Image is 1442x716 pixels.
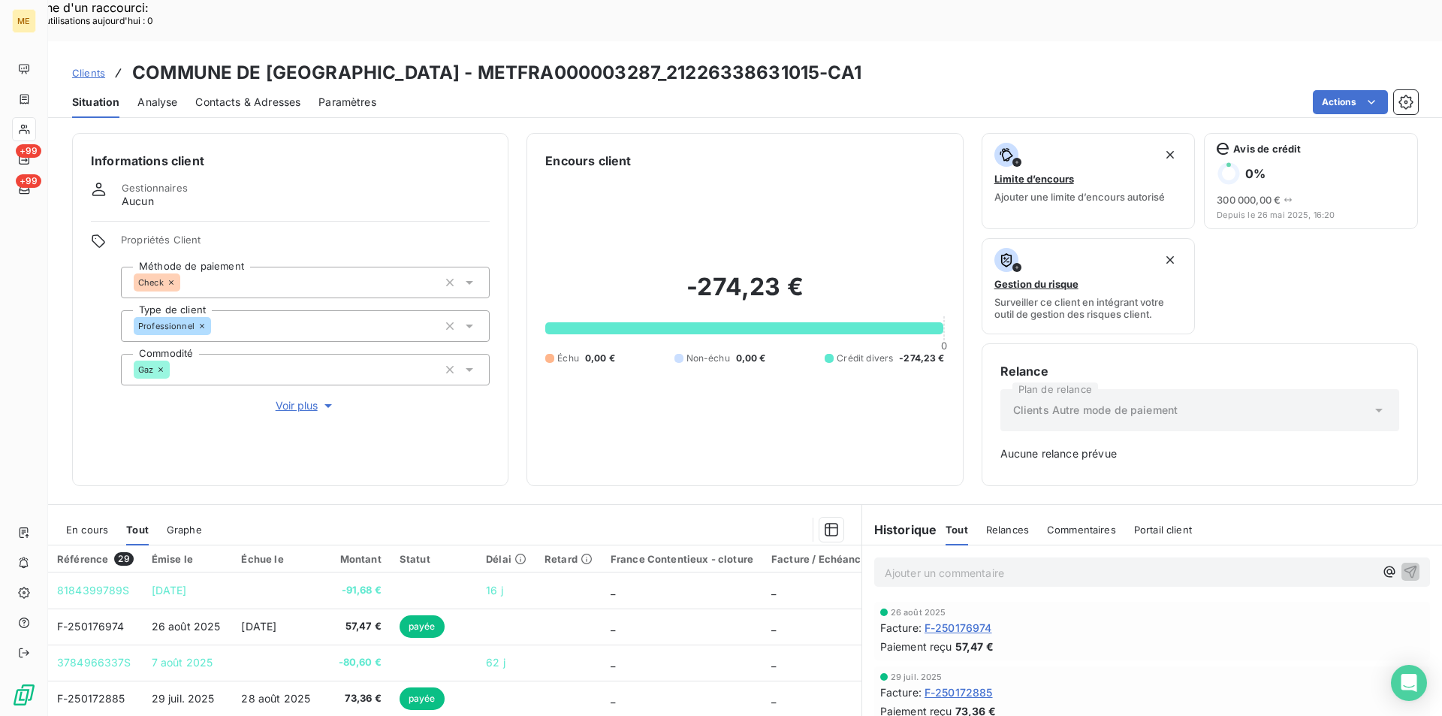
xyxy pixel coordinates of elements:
[12,683,36,707] img: Logo LeanPay
[16,144,41,158] span: +99
[331,691,382,706] span: 73,36 €
[114,552,133,566] span: 29
[545,272,944,317] h2: -274,23 €
[1047,524,1116,536] span: Commentaires
[72,65,105,80] a: Clients
[771,584,776,597] span: _
[986,524,1029,536] span: Relances
[994,173,1074,185] span: Limite d’encours
[121,397,490,414] button: Voir plus
[167,524,202,536] span: Graphe
[611,553,753,565] div: France Contentieux - cloture
[486,584,503,597] span: 16 j
[211,319,223,333] input: Ajouter une valeur
[400,553,468,565] div: Statut
[899,352,944,365] span: -274,23 €
[276,398,336,413] span: Voir plus
[925,620,992,636] span: F-250176974
[880,639,952,654] span: Paiement reçu
[66,524,108,536] span: En cours
[545,553,593,565] div: Retard
[891,608,946,617] span: 26 août 2025
[611,692,615,705] span: _
[994,296,1183,320] span: Surveiller ce client en intégrant votre outil de gestion des risques client.
[1000,362,1399,380] h6: Relance
[138,322,195,331] span: Professionnel
[1134,524,1192,536] span: Portail client
[241,692,310,705] span: 28 août 2025
[122,182,188,194] span: Gestionnaires
[994,191,1165,203] span: Ajouter une limite d’encours autorisé
[837,352,893,365] span: Crédit divers
[1217,210,1405,219] span: Depuis le 26 mai 2025, 16:20
[152,620,221,633] span: 26 août 2025
[1000,446,1399,461] span: Aucune relance prévue
[331,619,382,634] span: 57,47 €
[126,524,149,536] span: Tout
[611,584,615,597] span: _
[57,552,134,566] div: Référence
[736,352,766,365] span: 0,00 €
[1313,90,1388,114] button: Actions
[994,278,1078,290] span: Gestion du risque
[57,584,130,597] span: 8184399789S
[400,687,445,710] span: payée
[138,365,153,374] span: Gaz
[946,524,968,536] span: Tout
[57,656,131,669] span: 3784966337S
[241,553,313,565] div: Échue le
[862,521,937,539] h6: Historique
[72,95,119,110] span: Situation
[170,363,182,376] input: Ajouter une valeur
[486,656,505,669] span: 62 j
[611,656,615,669] span: _
[771,692,776,705] span: _
[195,95,300,110] span: Contacts & Adresses
[557,352,579,365] span: Échu
[486,553,526,565] div: Délai
[771,553,874,565] div: Facture / Echéancier
[91,152,490,170] h6: Informations client
[982,238,1196,334] button: Gestion du risqueSurveiller ce client en intégrant votre outil de gestion des risques client.
[1245,166,1266,181] h6: 0 %
[545,152,631,170] h6: Encours client
[1217,194,1281,206] span: 300 000,00 €
[611,620,615,633] span: _
[16,174,41,188] span: +99
[57,620,125,633] span: F-250176974
[771,656,776,669] span: _
[331,655,382,670] span: -80,60 €
[180,276,192,289] input: Ajouter une valeur
[1233,143,1301,155] span: Avis de crédit
[152,692,215,705] span: 29 juil. 2025
[57,692,125,705] span: F-250172885
[941,340,947,352] span: 0
[686,352,730,365] span: Non-échu
[955,639,994,654] span: 57,47 €
[137,95,177,110] span: Analyse
[152,553,224,565] div: Émise le
[241,620,276,633] span: [DATE]
[152,584,187,597] span: [DATE]
[585,352,615,365] span: 0,00 €
[72,67,105,79] span: Clients
[152,656,213,669] span: 7 août 2025
[318,95,376,110] span: Paramètres
[122,194,154,209] span: Aucun
[925,684,993,700] span: F-250172885
[400,615,445,638] span: payée
[891,672,943,681] span: 29 juil. 2025
[1391,665,1427,701] div: Open Intercom Messenger
[331,553,382,565] div: Montant
[880,684,922,700] span: Facture :
[121,234,490,255] span: Propriétés Client
[880,620,922,636] span: Facture :
[331,583,382,598] span: -91,68 €
[138,278,164,287] span: Check
[1013,403,1178,418] span: Clients Autre mode de paiement
[132,59,861,86] h3: COMMUNE DE [GEOGRAPHIC_DATA] - METFRA000003287_21226338631015-CA1
[982,133,1196,229] button: Limite d’encoursAjouter une limite d’encours autorisé
[771,620,776,633] span: _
